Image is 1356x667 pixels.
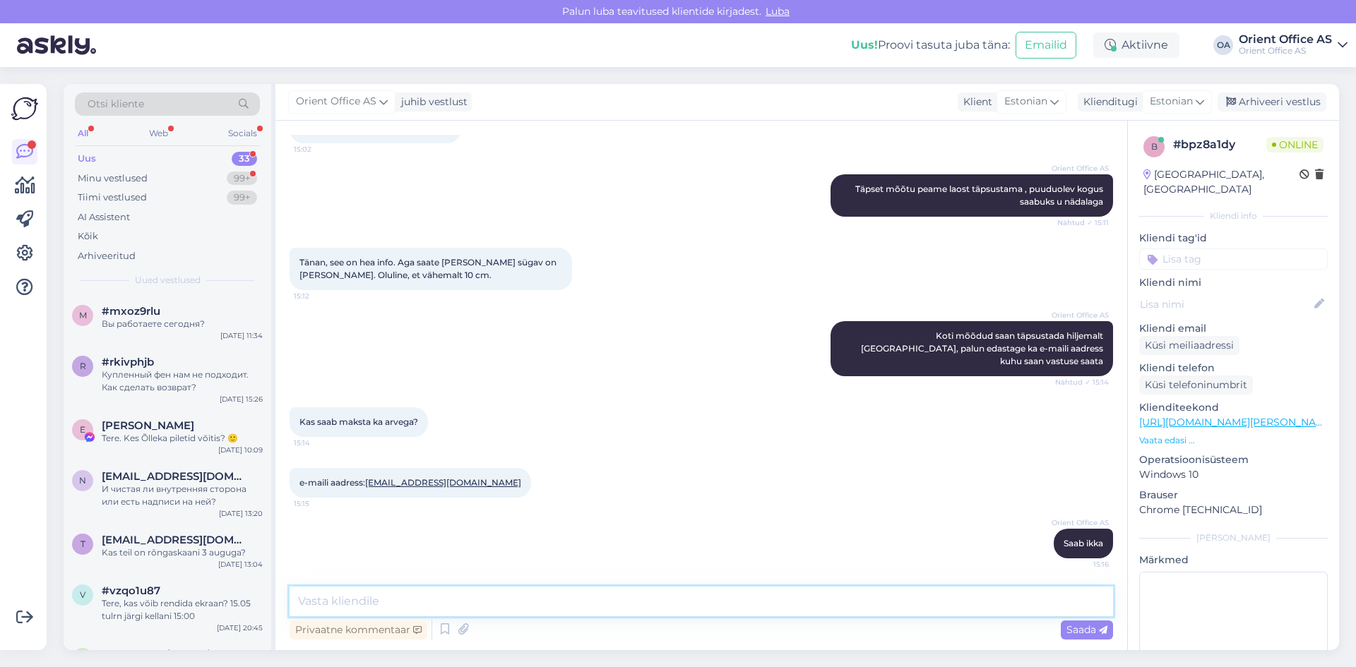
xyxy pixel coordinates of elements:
[1139,375,1253,395] div: Küsi telefoninumbrit
[102,432,263,445] div: Tere. Kes Õlleka piletid võitis? 🙂
[225,124,260,143] div: Socials
[78,152,96,166] div: Uus
[102,318,263,330] div: Вы работаете сегодня?
[218,559,263,570] div: [DATE] 13:04
[79,310,87,320] span: m
[88,97,144,112] span: Otsi kliente
[78,191,147,205] div: Tiimi vestlused
[78,210,130,224] div: AI Assistent
[1139,400,1328,415] p: Klienditeekond
[1139,210,1328,222] div: Kliendi info
[299,257,559,280] span: Tänan, see on hea info. Aga saate [PERSON_NAME] sügav on [PERSON_NAME]. Oluline, et vähemalt 10 cm.
[1056,559,1109,570] span: 15:16
[218,445,263,455] div: [DATE] 10:09
[79,475,86,486] span: n
[102,305,160,318] span: #mxoz9rlu
[220,394,263,404] div: [DATE] 15:26
[232,152,257,166] div: 33
[1052,163,1109,174] span: Orient Office AS
[102,470,249,483] span: natalyamam3@gmail.com
[1078,95,1138,109] div: Klienditugi
[1139,336,1239,355] div: Küsi meiliaadressi
[227,191,257,205] div: 99+
[851,38,878,52] b: Uus!
[1150,94,1193,109] span: Estonian
[75,124,91,143] div: All
[395,95,468,109] div: juhib vestlust
[296,94,376,109] span: Orient Office AS
[81,539,85,549] span: t
[1218,92,1326,112] div: Arhiveeri vestlus
[1151,141,1158,152] span: b
[365,477,521,488] a: [EMAIL_ADDRESS][DOMAIN_NAME]
[217,623,263,633] div: [DATE] 20:45
[80,589,85,600] span: v
[1239,34,1332,45] div: Orient Office AS
[1055,377,1109,387] span: Nähtud ✓ 15:14
[80,424,85,435] span: E
[1239,34,1348,56] a: Orient Office ASOrient Office AS
[290,620,427,639] div: Privaatne kommentaar
[78,229,98,244] div: Kõik
[958,95,992,109] div: Klient
[102,597,263,623] div: Tere, kas võib rendida ekraan? 15.05 tulrn järgi kellani 15:00
[1139,416,1334,428] a: [URL][DOMAIN_NAME][PERSON_NAME]
[1139,231,1328,246] p: Kliendi tag'id
[294,144,347,155] span: 15:02
[761,5,794,18] span: Luba
[102,534,249,546] span: timakova.katrin@gmail.com
[1173,136,1266,153] div: # bpz8a1dy
[1052,517,1109,528] span: Orient Office AS
[1093,32,1179,58] div: Aktiivne
[1239,45,1332,56] div: Orient Office AS
[294,438,347,448] span: 15:14
[1139,488,1328,503] p: Brauser
[1139,503,1328,517] p: Chrome [TECHNICAL_ID]
[1213,35,1233,55] div: OA
[1139,248,1328,270] input: Lisa tag
[1139,275,1328,290] p: Kliendi nimi
[102,546,263,559] div: Kas teil on rõngaskaani 3 auguga?
[1056,217,1109,228] span: Nähtud ✓ 15:11
[102,356,154,368] span: #rkivphjb
[1139,467,1328,482] p: Windows 10
[1052,310,1109,320] span: Orient Office AS
[80,361,86,371] span: r
[78,249,136,263] div: Arhiveeritud
[861,330,1105,366] span: Koti mõõdud saan täpsustada hiljemalt [GEOGRAPHIC_DATA], palun edastage ka e-maili aadress kuhu s...
[102,368,263,394] div: Купленный фен нам не подходит. Как сделать возврат?
[11,95,38,122] img: Askly Logo
[1139,531,1328,544] div: [PERSON_NAME]
[855,184,1105,207] span: Täpset mõõtu peame laost täpsustama , puuduolev kogus saabuks u nädalaga
[1139,452,1328,467] p: Operatsioonisüsteem
[102,648,210,661] span: Audu Gombi Gombi
[1140,296,1312,312] input: Lisa nimi
[1266,137,1324,152] span: Online
[1139,321,1328,336] p: Kliendi email
[1139,361,1328,375] p: Kliendi telefon
[1143,167,1299,197] div: [GEOGRAPHIC_DATA], [GEOGRAPHIC_DATA]
[294,291,347,301] span: 15:12
[219,508,263,519] div: [DATE] 13:20
[102,584,160,597] span: #vzqo1u87
[1064,538,1103,548] span: Saab ikka
[851,37,1010,54] div: Proovi tasuta juba täna:
[227,172,257,186] div: 99+
[1066,623,1107,636] span: Saada
[1016,32,1076,59] button: Emailid
[135,274,201,287] span: Uued vestlused
[78,172,148,186] div: Minu vestlused
[1139,434,1328,447] p: Vaata edasi ...
[299,416,418,427] span: Kas saab maksta ka arvega?
[1139,553,1328,567] p: Märkmed
[294,498,347,509] span: 15:15
[220,330,263,341] div: [DATE] 11:34
[1004,94,1047,109] span: Estonian
[102,419,194,432] span: Eva-Maria Virnas
[299,477,521,488] span: e-maili aadress:
[146,124,171,143] div: Web
[102,483,263,508] div: И чистая ли внутренняя сторона или есть надписи на ней?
